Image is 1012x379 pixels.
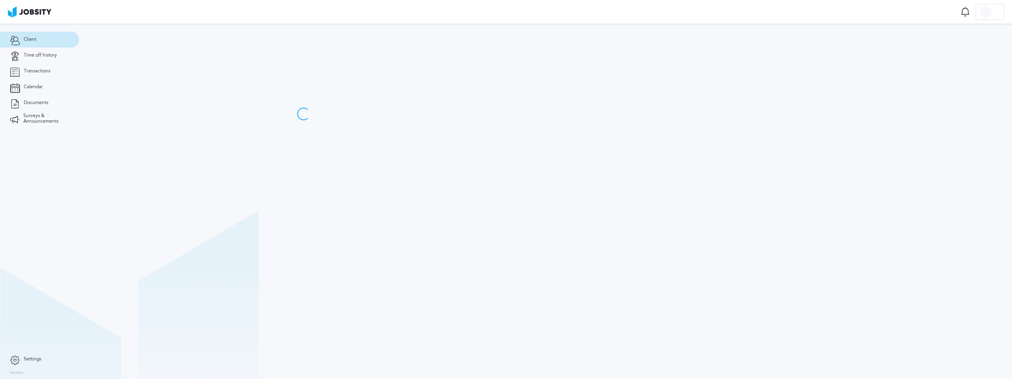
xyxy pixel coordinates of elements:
img: ab4bad089aa723f57921c736e9817d99.png [8,6,51,17]
span: Calendar [24,84,43,90]
span: Surveys & Announcements [23,113,69,124]
span: Settings [24,356,41,362]
span: Documents [24,100,48,106]
span: Transactions [24,68,50,74]
span: Time off history [24,53,57,58]
span: Client [24,37,36,42]
label: Version: [10,371,25,375]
